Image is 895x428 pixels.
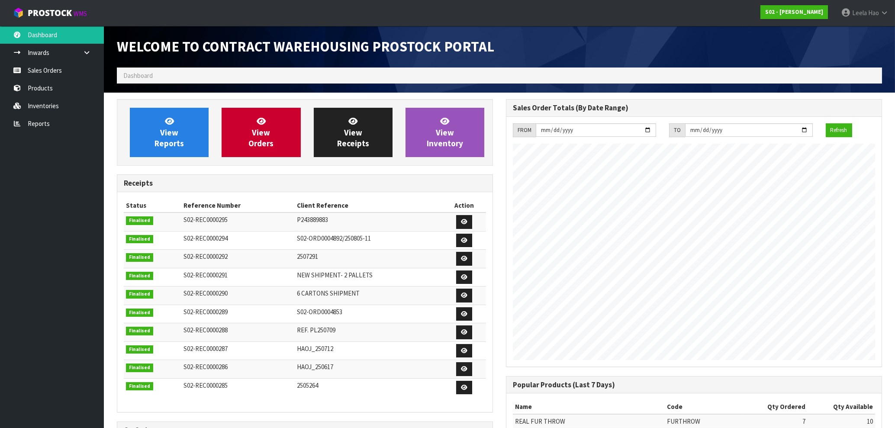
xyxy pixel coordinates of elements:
[124,179,486,187] h3: Receipts
[184,271,228,279] span: S02-REC0000291
[184,308,228,316] span: S02-REC0000289
[124,199,182,212] th: Status
[13,7,24,18] img: cube-alt.png
[184,216,228,224] span: S02-REC0000295
[826,123,852,137] button: Refresh
[406,108,484,157] a: ViewInventory
[248,116,274,148] span: View Orders
[184,252,228,261] span: S02-REC0000292
[126,253,153,262] span: Finalised
[297,289,360,297] span: 6 CARTONS SHIPMENT
[184,326,228,334] span: S02-REC0000288
[297,271,373,279] span: NEW SHIPMENT- 2 PALLETS
[442,199,486,212] th: Action
[126,235,153,244] span: Finalised
[513,104,875,112] h3: Sales Order Totals (By Date Range)
[74,10,87,18] small: WMS
[743,400,808,414] th: Qty Ordered
[852,9,867,17] span: Leela
[297,344,333,353] span: HAOJ_250712
[126,345,153,354] span: Finalised
[184,344,228,353] span: S02-REC0000287
[808,400,875,414] th: Qty Available
[222,108,300,157] a: ViewOrders
[669,123,685,137] div: TO
[337,116,369,148] span: View Receipts
[297,308,342,316] span: S02-ORD0004853
[297,252,318,261] span: 2507291
[126,290,153,299] span: Finalised
[513,381,875,389] h3: Popular Products (Last 7 Days)
[126,382,153,391] span: Finalised
[297,381,318,389] span: 2505264
[184,289,228,297] span: S02-REC0000290
[126,216,153,225] span: Finalised
[117,38,494,55] span: Welcome to Contract Warehousing ProStock Portal
[184,234,228,242] span: S02-REC0000294
[297,363,333,371] span: HAOJ_250617
[297,234,371,242] span: S02-ORD0004892/250805-11
[513,400,665,414] th: Name
[513,123,536,137] div: FROM
[765,8,823,16] strong: S02 - [PERSON_NAME]
[123,71,153,80] span: Dashboard
[155,116,184,148] span: View Reports
[130,108,209,157] a: ViewReports
[427,116,463,148] span: View Inventory
[295,199,442,212] th: Client Reference
[297,216,328,224] span: P243889883
[126,272,153,280] span: Finalised
[314,108,393,157] a: ViewReceipts
[126,327,153,335] span: Finalised
[184,363,228,371] span: S02-REC0000286
[868,9,879,17] span: Hao
[28,7,72,19] span: ProStock
[126,364,153,372] span: Finalised
[665,400,743,414] th: Code
[297,326,335,334] span: REF. PL250709
[184,381,228,389] span: S02-REC0000285
[182,199,295,212] th: Reference Number
[126,309,153,317] span: Finalised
